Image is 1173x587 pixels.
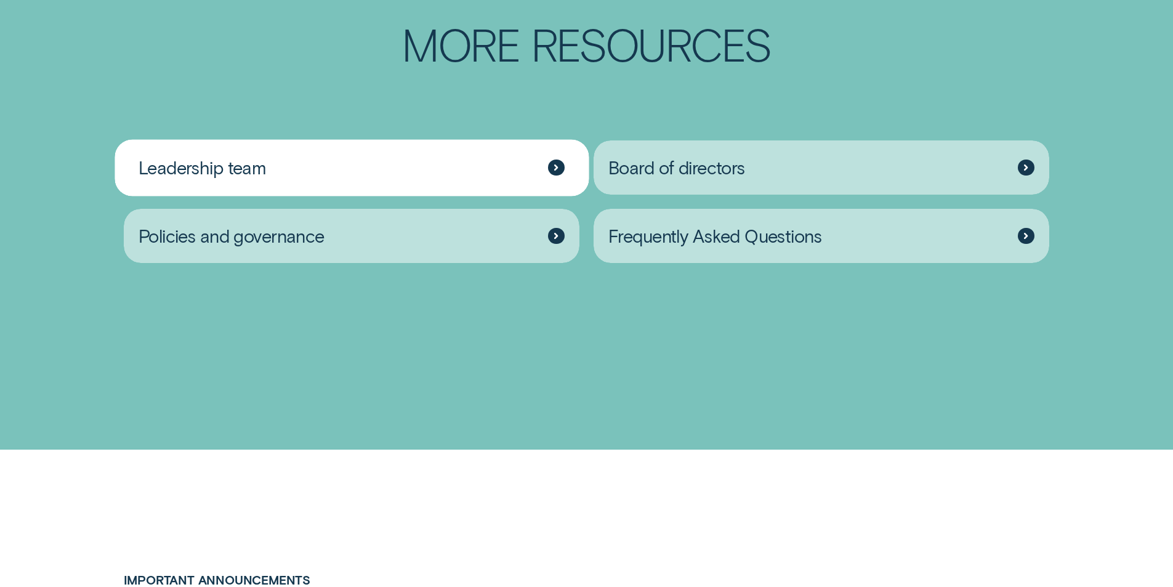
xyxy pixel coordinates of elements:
[608,156,745,179] span: Board of directors
[139,156,266,179] span: Leadership team
[124,573,502,587] h4: Important Announcements
[594,209,1050,264] a: Frequently Asked Questions
[124,209,580,264] a: Policies and governance
[139,225,324,247] span: Policies and governance
[124,140,580,195] a: Leadership team
[319,22,853,66] h2: More Resources
[608,225,821,247] span: Frequently Asked Questions
[594,140,1050,195] a: Board of directors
